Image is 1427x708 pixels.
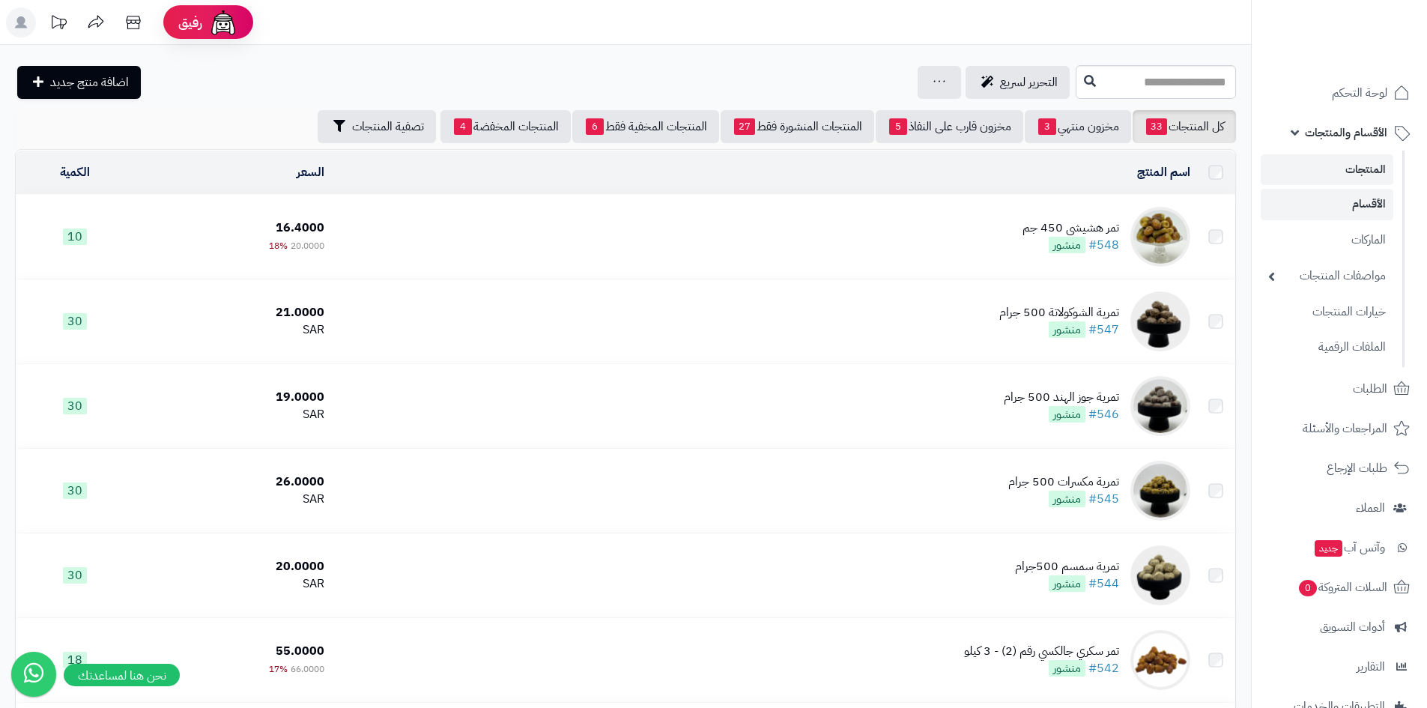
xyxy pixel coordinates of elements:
[63,567,87,584] span: 30
[352,118,424,136] span: تصفية المنتجات
[1305,122,1387,143] span: الأقسام والمنتجات
[721,110,874,143] a: المنتجات المنشورة فقط27
[40,7,77,41] a: تحديثات المنصة
[1049,321,1085,338] span: منشور
[1261,224,1393,256] a: الماركات
[1261,450,1418,486] a: طلبات الإرجاع
[139,389,324,406] div: 19.0000
[1313,537,1385,558] span: وآتس آب
[1049,406,1085,423] span: منشور
[178,13,202,31] span: رفيق
[1130,291,1190,351] img: تمرية الشوكولاتة 500 جرام
[1088,659,1119,677] a: #542
[1049,491,1085,507] span: منشور
[1004,389,1119,406] div: تمرية جوز الهند 500 جرام
[1261,296,1393,328] a: خيارات المنتجات
[1038,118,1056,135] span: 3
[1356,497,1385,518] span: العملاء
[1088,405,1119,423] a: #546
[139,575,324,593] div: SAR
[1049,237,1085,253] span: منشور
[440,110,571,143] a: المنتجات المخفضة4
[1008,473,1119,491] div: تمرية مكسرات 500 جرام
[1261,609,1418,645] a: أدوات التسويق
[139,406,324,423] div: SAR
[60,163,90,181] a: الكمية
[1261,649,1418,685] a: التقارير
[63,313,87,330] span: 30
[139,491,324,508] div: SAR
[276,642,324,660] span: 55.0000
[1088,321,1119,339] a: #547
[63,482,87,499] span: 30
[139,473,324,491] div: 26.0000
[1261,411,1418,447] a: المراجعات والأسئلة
[1130,545,1190,605] img: تمرية سمسم 500جرام
[1261,331,1393,363] a: الملفات الرقمية
[454,118,472,135] span: 4
[1137,163,1190,181] a: اسم المنتج
[1133,110,1236,143] a: كل المنتجات33
[1320,617,1385,638] span: أدوات التسويق
[1088,236,1119,254] a: #548
[876,110,1023,143] a: مخزون قارب على النفاذ5
[1130,376,1190,436] img: تمرية جوز الهند 500 جرام
[1332,82,1387,103] span: لوحة التحكم
[964,643,1119,660] div: تمر سكري جالكسي رقم (2) - 3 كيلو
[1261,189,1393,220] a: الأقسام
[572,110,719,143] a: المنتجات المخفية فقط6
[63,229,87,245] span: 10
[1261,371,1418,407] a: الطلبات
[1088,575,1119,593] a: #544
[1261,530,1418,566] a: وآتس آبجديد
[1000,73,1058,91] span: التحرير لسريع
[1299,580,1317,596] span: 0
[966,66,1070,99] a: التحرير لسريع
[1015,558,1119,575] div: تمرية سمسم 500جرام
[1261,490,1418,526] a: العملاء
[1088,490,1119,508] a: #545
[291,239,324,252] span: 20.0000
[1357,656,1385,677] span: التقارير
[734,118,755,135] span: 27
[1130,630,1190,690] img: تمر سكري جالكسي رقم (2) - 3 كيلو
[1353,378,1387,399] span: الطلبات
[1146,118,1167,135] span: 33
[1130,461,1190,521] img: تمرية مكسرات 500 جرام
[63,398,87,414] span: 30
[269,239,288,252] span: 18%
[17,66,141,99] a: اضافة منتج جديد
[1261,154,1393,185] a: المنتجات
[318,110,436,143] button: تصفية المنتجات
[1261,260,1393,292] a: مواصفات المنتجات
[63,652,87,668] span: 18
[1315,540,1342,557] span: جديد
[889,118,907,135] span: 5
[297,163,324,181] a: السعر
[1327,458,1387,479] span: طلبات الإرجاع
[1025,110,1131,143] a: مخزون منتهي3
[208,7,238,37] img: ai-face.png
[1022,220,1119,237] div: تمر هشيشي 450 جم
[1297,577,1387,598] span: السلات المتروكة
[291,662,324,676] span: 66.0000
[586,118,604,135] span: 6
[1049,575,1085,592] span: منشور
[50,73,129,91] span: اضافة منتج جديد
[139,304,324,321] div: 21.0000
[139,558,324,575] div: 20.0000
[1049,660,1085,677] span: منشور
[276,219,324,237] span: 16.4000
[1261,75,1418,111] a: لوحة التحكم
[1130,207,1190,267] img: تمر هشيشي 450 جم
[999,304,1119,321] div: تمرية الشوكولاتة 500 جرام
[1261,569,1418,605] a: السلات المتروكة0
[139,321,324,339] div: SAR
[1303,418,1387,439] span: المراجعات والأسئلة
[269,662,288,676] span: 17%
